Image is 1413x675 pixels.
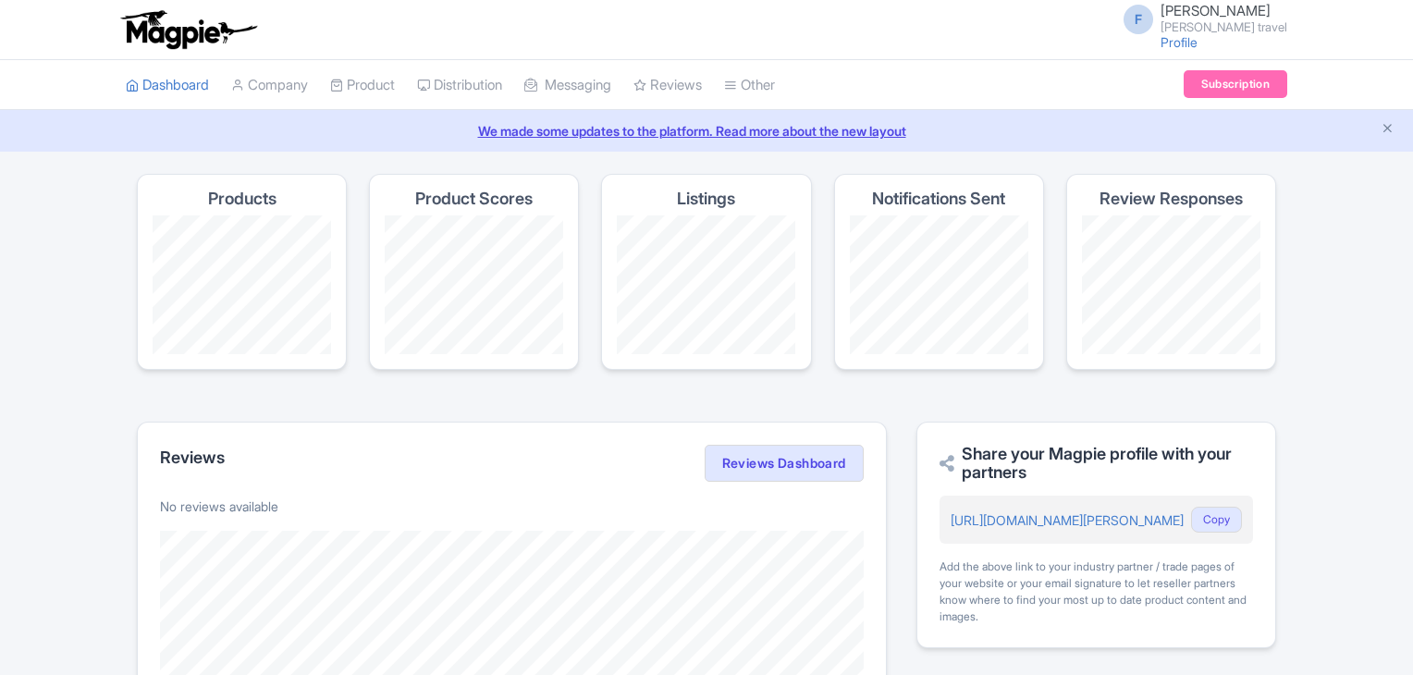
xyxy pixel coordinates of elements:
[724,60,775,111] a: Other
[1184,70,1287,98] a: Subscription
[1124,5,1153,34] span: F
[1100,190,1243,208] h4: Review Responses
[330,60,395,111] a: Product
[417,60,502,111] a: Distribution
[126,60,209,111] a: Dashboard
[1112,4,1287,33] a: F [PERSON_NAME] [PERSON_NAME] travel
[633,60,702,111] a: Reviews
[1161,21,1287,33] small: [PERSON_NAME] travel
[1191,507,1242,533] button: Copy
[940,445,1253,482] h2: Share your Magpie profile with your partners
[1161,2,1271,19] span: [PERSON_NAME]
[160,497,864,516] p: No reviews available
[415,190,533,208] h4: Product Scores
[951,512,1184,528] a: [URL][DOMAIN_NAME][PERSON_NAME]
[117,9,260,50] img: logo-ab69f6fb50320c5b225c76a69d11143b.png
[872,190,1005,208] h4: Notifications Sent
[11,121,1402,141] a: We made some updates to the platform. Read more about the new layout
[677,190,735,208] h4: Listings
[208,190,276,208] h4: Products
[524,60,611,111] a: Messaging
[160,448,225,467] h2: Reviews
[705,445,864,482] a: Reviews Dashboard
[940,558,1253,625] div: Add the above link to your industry partner / trade pages of your website or your email signature...
[1161,34,1198,50] a: Profile
[231,60,308,111] a: Company
[1381,119,1395,141] button: Close announcement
